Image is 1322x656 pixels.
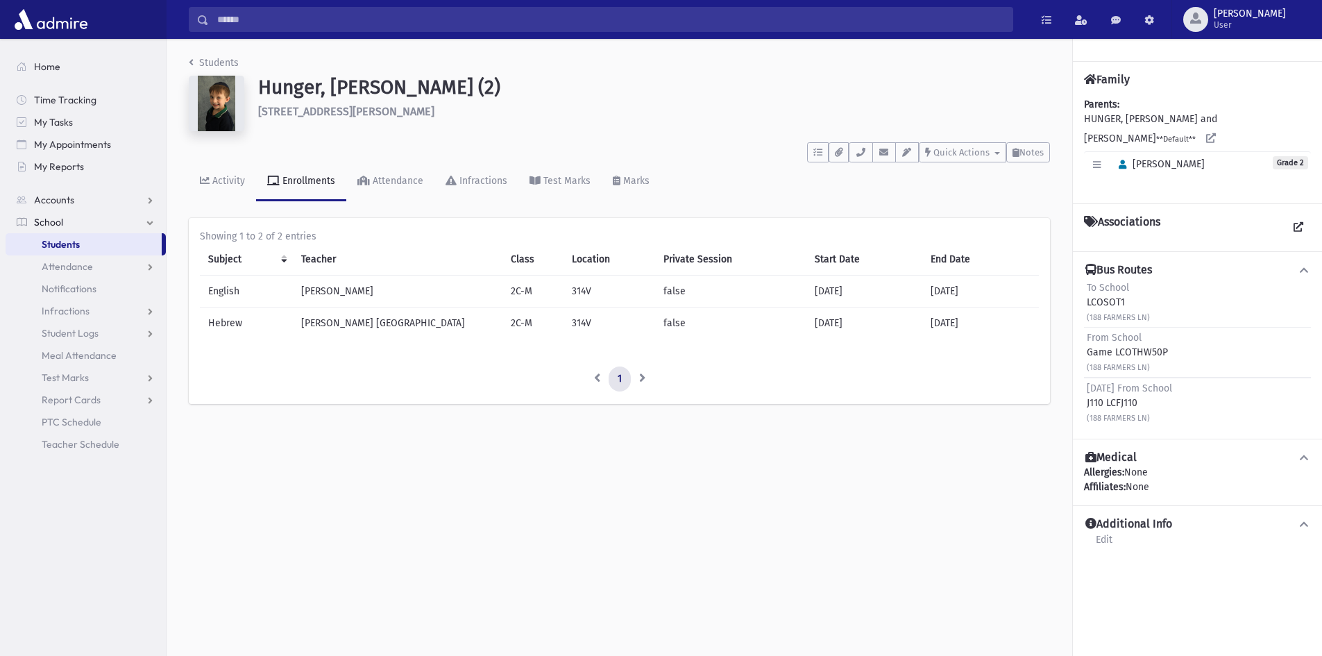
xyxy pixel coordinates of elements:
td: 2C-M [502,276,563,308]
div: Marks [620,175,650,187]
td: [PERSON_NAME] [293,276,503,308]
th: Class [502,244,563,276]
button: Bus Routes [1084,263,1311,278]
th: Subject [200,244,293,276]
h4: Associations [1084,215,1160,240]
small: (188 FARMERS LN) [1087,313,1150,322]
a: Student Logs [6,322,166,344]
a: Attendance [6,255,166,278]
a: Students [6,233,162,255]
span: [DATE] From School [1087,382,1172,394]
button: Notes [1006,142,1050,162]
div: Attendance [370,175,423,187]
th: Location [563,244,656,276]
span: Report Cards [42,394,101,406]
a: Students [189,57,239,69]
a: Test Marks [6,367,166,389]
span: Infractions [42,305,90,317]
div: None [1084,480,1311,494]
a: 1 [609,367,631,392]
td: 314V [563,308,656,339]
a: Accounts [6,189,166,211]
button: Quick Actions [919,142,1006,162]
td: 314V [563,276,656,308]
h6: [STREET_ADDRESS][PERSON_NAME] [258,105,1050,118]
h4: Family [1084,73,1130,86]
span: School [34,216,63,228]
a: Test Marks [518,162,602,201]
div: Showing 1 to 2 of 2 entries [200,229,1039,244]
span: My Reports [34,160,84,173]
a: Attendance [346,162,434,201]
a: Edit [1095,532,1113,557]
a: Report Cards [6,389,166,411]
div: Test Marks [541,175,591,187]
img: AdmirePro [11,6,91,33]
td: [DATE] [806,308,923,339]
input: Search [209,7,1012,32]
span: Student Logs [42,327,99,339]
span: Attendance [42,260,93,273]
span: Notes [1019,147,1044,158]
a: My Tasks [6,111,166,133]
a: Marks [602,162,661,201]
small: (188 FARMERS LN) [1087,414,1150,423]
a: Infractions [434,162,518,201]
a: My Reports [6,155,166,178]
td: false [655,308,806,339]
div: Activity [210,175,245,187]
b: Affiliates: [1084,481,1126,493]
a: View all Associations [1286,215,1311,240]
button: Additional Info [1084,517,1311,532]
span: My Tasks [34,116,73,128]
span: Home [34,60,60,73]
a: Infractions [6,300,166,322]
span: PTC Schedule [42,416,101,428]
a: Time Tracking [6,89,166,111]
div: Enrollments [280,175,335,187]
th: Start Date [806,244,923,276]
div: LCOSOT1 [1087,280,1150,324]
span: Time Tracking [34,94,96,106]
b: Allergies: [1084,466,1124,478]
span: Students [42,238,80,251]
div: J110 LCFJ110 [1087,381,1172,425]
span: [PERSON_NAME] [1214,8,1286,19]
th: Private Session [655,244,806,276]
a: Enrollments [256,162,346,201]
a: Home [6,56,166,78]
button: Medical [1084,451,1311,465]
span: [PERSON_NAME] [1112,158,1205,170]
span: Grade 2 [1273,156,1308,169]
small: (188 FARMERS LN) [1087,363,1150,372]
h1: Hunger, [PERSON_NAME] (2) [258,76,1050,99]
b: Parents: [1084,99,1119,110]
a: PTC Schedule [6,411,166,433]
div: None [1084,465,1311,494]
th: Teacher [293,244,503,276]
td: false [655,276,806,308]
nav: breadcrumb [189,56,239,76]
td: English [200,276,293,308]
td: Hebrew [200,308,293,339]
th: End Date [922,244,1039,276]
span: Meal Attendance [42,349,117,362]
span: My Appointments [34,138,111,151]
a: Activity [189,162,256,201]
h4: Medical [1085,451,1137,465]
h4: Bus Routes [1085,263,1152,278]
a: My Appointments [6,133,166,155]
span: To School [1087,282,1129,294]
td: [DATE] [806,276,923,308]
div: Game LCOTHW50P [1087,330,1168,374]
span: Test Marks [42,371,89,384]
td: [DATE] [922,276,1039,308]
span: Quick Actions [933,147,990,158]
a: School [6,211,166,233]
span: Teacher Schedule [42,438,119,451]
span: Notifications [42,283,96,295]
span: Accounts [34,194,74,206]
span: User [1214,19,1286,31]
div: HUNGER, [PERSON_NAME] and [PERSON_NAME] [1084,97,1311,192]
td: [PERSON_NAME] [GEOGRAPHIC_DATA] [293,308,503,339]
